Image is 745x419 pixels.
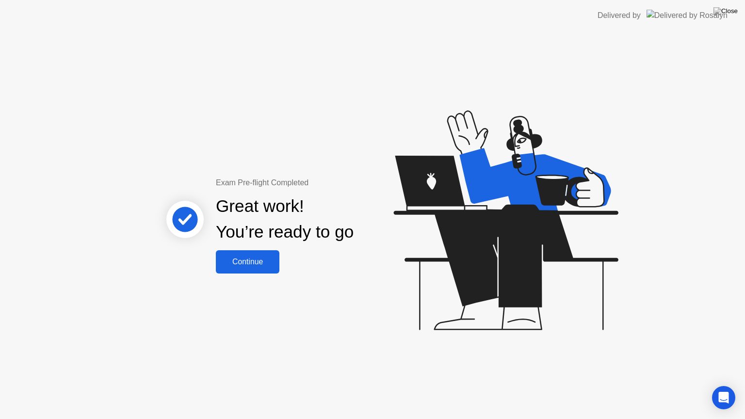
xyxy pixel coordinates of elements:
[647,10,728,21] img: Delivered by Rosalyn
[216,177,416,189] div: Exam Pre-flight Completed
[712,386,735,409] div: Open Intercom Messenger
[713,7,738,15] img: Close
[598,10,641,21] div: Delivered by
[219,258,276,266] div: Continue
[216,250,279,274] button: Continue
[216,193,354,245] div: Great work! You’re ready to go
